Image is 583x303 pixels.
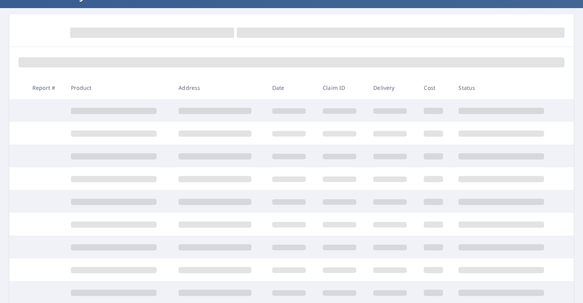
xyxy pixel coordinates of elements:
[266,76,317,99] th: Date
[65,76,172,99] th: Product
[367,76,418,99] th: Delivery
[172,76,266,99] th: Address
[452,76,560,99] th: Status
[317,76,367,99] th: Claim ID
[26,76,65,99] th: Report #
[418,76,452,99] th: Cost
